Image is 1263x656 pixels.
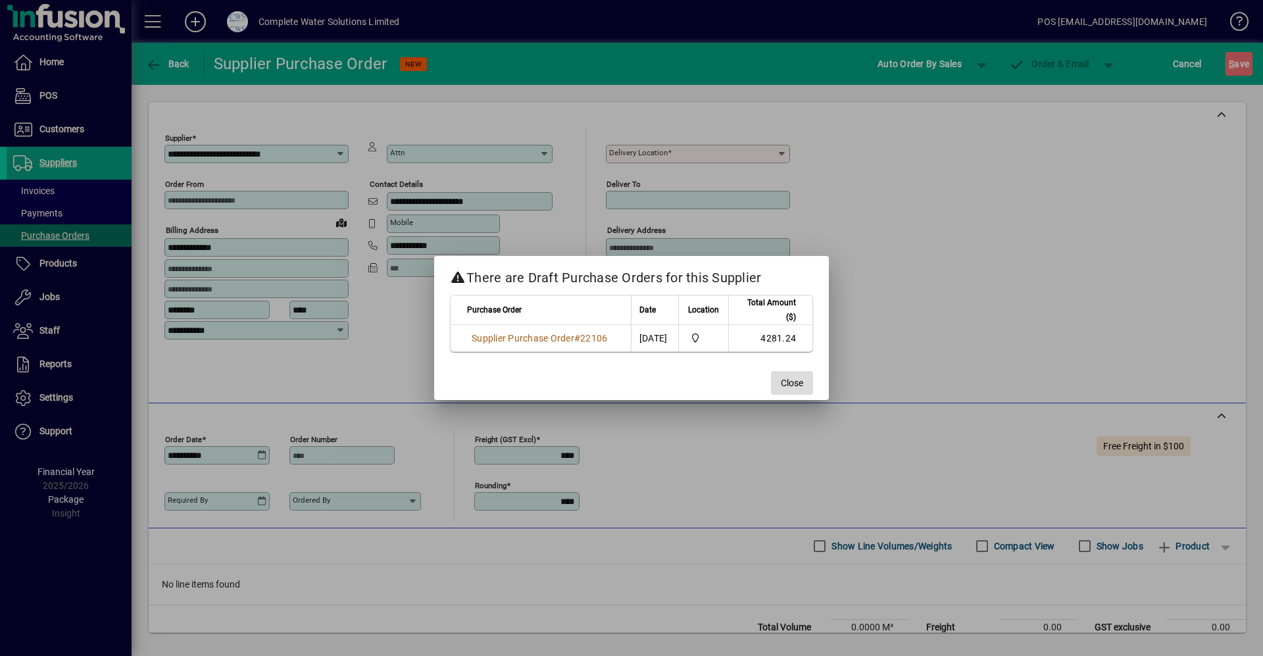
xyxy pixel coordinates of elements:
[467,303,522,317] span: Purchase Order
[631,325,678,351] td: [DATE]
[771,371,813,395] button: Close
[737,295,796,324] span: Total Amount ($)
[728,325,812,351] td: 4281.24
[434,256,829,294] h2: There are Draft Purchase Orders for this Supplier
[467,331,612,345] a: Supplier Purchase Order#22106
[688,303,719,317] span: Location
[580,333,607,343] span: 22106
[472,333,574,343] span: Supplier Purchase Order
[781,376,803,390] span: Close
[687,331,721,345] span: Motueka
[574,333,580,343] span: #
[639,303,656,317] span: Date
